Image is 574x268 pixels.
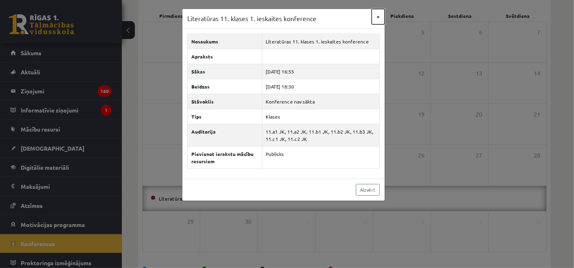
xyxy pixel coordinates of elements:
[188,64,262,79] th: Sākas
[188,124,262,146] th: Auditorija
[262,109,379,124] td: Klases
[262,79,379,94] td: [DATE] 18:30
[188,49,262,64] th: Apraksts
[372,9,385,24] button: ×
[188,34,262,49] th: Nosaukums
[262,146,379,169] td: Publisks
[188,146,262,169] th: Pievienot ierakstu mācību resursiem
[188,94,262,109] th: Stāvoklis
[262,124,379,146] td: 11.a1 JK, 11.a2 JK, 11.b1 JK, 11.b2 JK, 11.b3 JK, 11.c1 JK, 11.c2 JK
[188,79,262,94] th: Beidzas
[262,94,379,109] td: Konference nav sākta
[187,14,316,24] h3: Literatūras 11. klases 1. ieskaites konference
[262,34,379,49] td: Literatūras 11. klases 1. ieskaites konference
[262,64,379,79] td: [DATE] 16:55
[188,109,262,124] th: Tips
[356,184,380,196] a: Aizvērt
